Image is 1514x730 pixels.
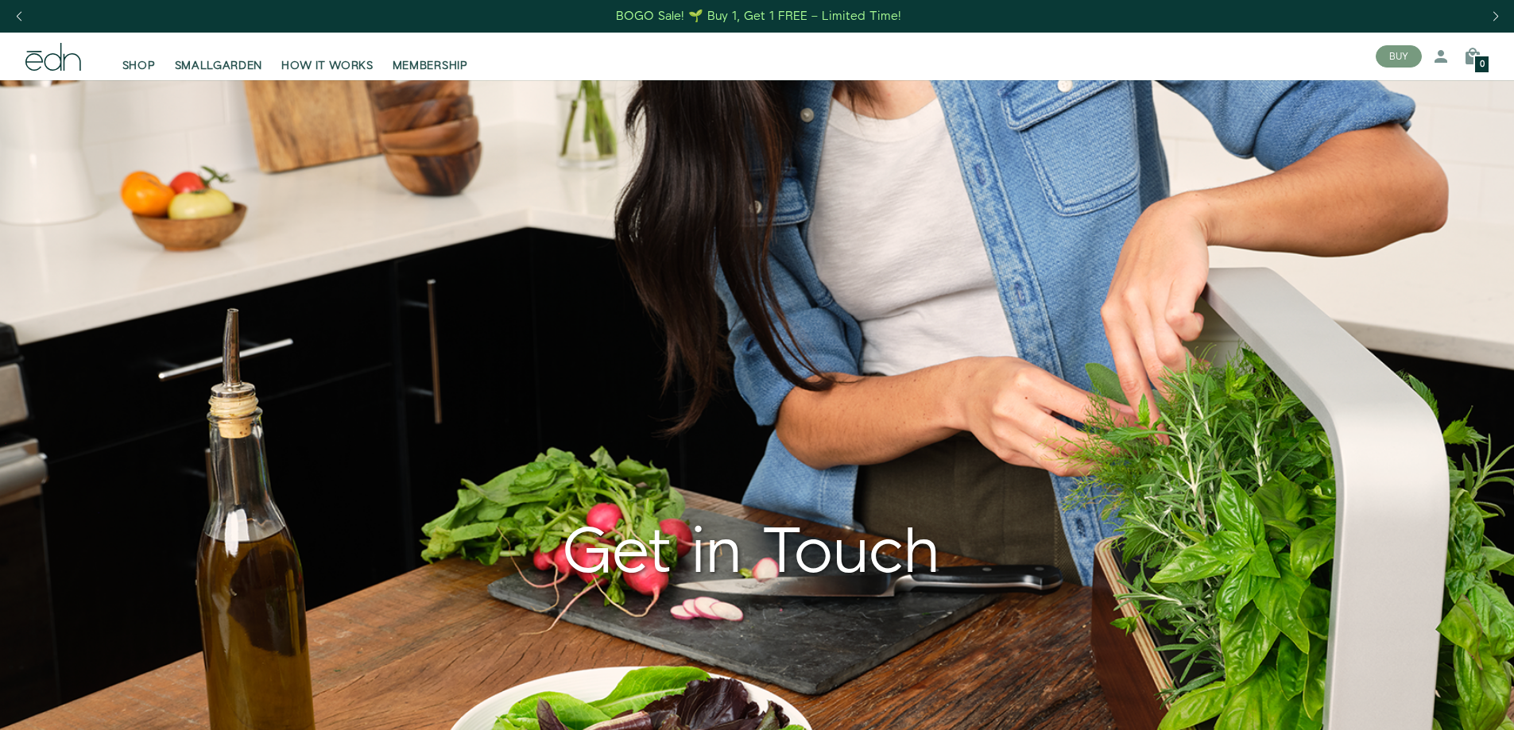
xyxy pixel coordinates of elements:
[272,39,382,74] a: HOW IT WORKS
[113,39,165,74] a: SHOP
[1480,60,1485,69] span: 0
[1376,45,1422,68] button: BUY
[281,58,373,74] span: HOW IT WORKS
[175,58,263,74] span: SMALLGARDEN
[393,58,468,74] span: MEMBERSHIP
[614,4,903,29] a: BOGO Sale! 🌱 Buy 1, Get 1 FREE – Limited Time!
[25,516,1476,592] h1: Get in Touch
[165,39,273,74] a: SMALLGARDEN
[1392,682,1498,722] iframe: Opens a widget where you can find more information
[122,58,156,74] span: SHOP
[383,39,478,74] a: MEMBERSHIP
[616,8,901,25] div: BOGO Sale! 🌱 Buy 1, Get 1 FREE – Limited Time!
